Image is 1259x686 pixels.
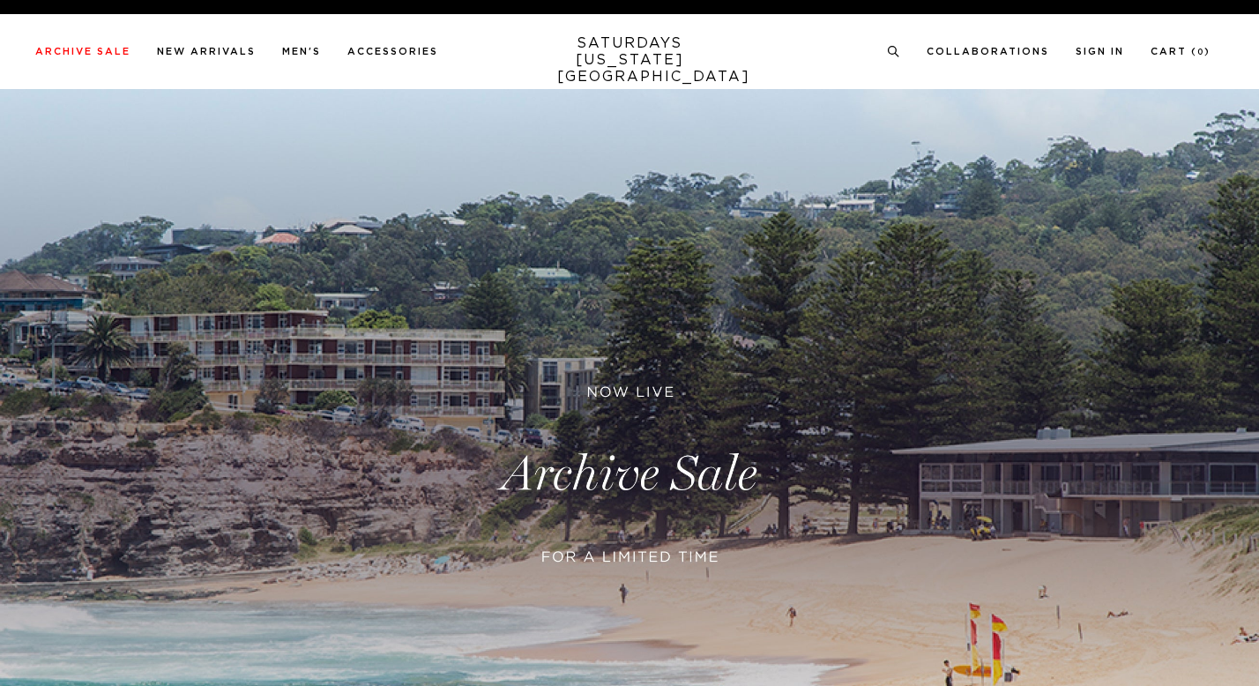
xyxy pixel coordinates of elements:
a: Cart (0) [1151,47,1211,56]
a: Men's [282,47,321,56]
a: Collaborations [927,47,1049,56]
small: 0 [1197,48,1204,56]
a: New Arrivals [157,47,256,56]
a: Archive Sale [35,47,130,56]
a: Accessories [347,47,438,56]
a: SATURDAYS[US_STATE][GEOGRAPHIC_DATA] [557,35,703,86]
a: Sign In [1076,47,1124,56]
